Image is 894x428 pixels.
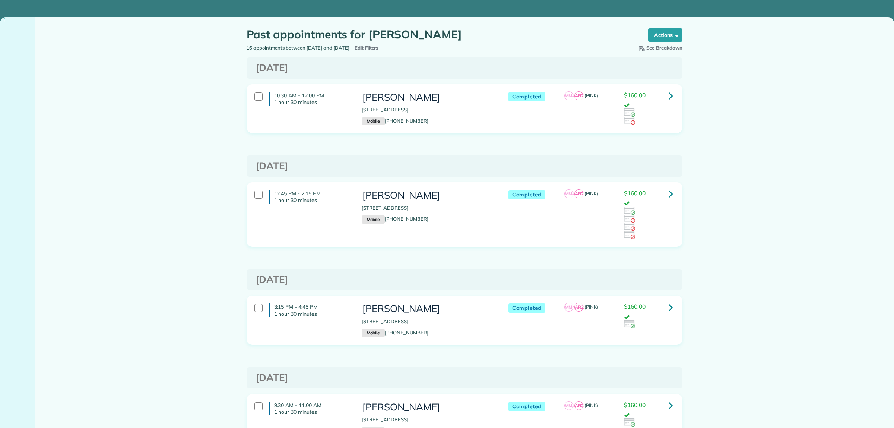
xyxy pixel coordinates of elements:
[564,303,573,312] span: MM4
[362,318,494,325] p: [STREET_ADDRESS]
[362,216,428,222] a: Mobile[PHONE_NUMBER]
[564,401,573,410] span: MM4
[362,204,494,212] p: [STREET_ADDRESS]
[648,28,682,42] button: Actions
[269,402,351,415] h4: 9:30 AM - 11:00 AM
[508,303,545,313] span: Completed
[508,92,545,101] span: Completed
[256,372,673,383] h3: [DATE]
[362,402,494,413] h3: [PERSON_NAME]
[256,161,673,171] h3: [DATE]
[624,401,646,409] span: $160.00
[362,106,494,114] p: [STREET_ADDRESS]
[574,401,583,410] span: AR2
[624,117,635,125] img: icon_credit_card_error-4c43363d12166ffd3a7ed517d2e3e300ab40f6843729176f40abd5d596a59f93.png
[256,274,673,285] h3: [DATE]
[274,409,351,415] p: 1 hour 30 minutes
[362,92,494,103] h3: [PERSON_NAME]
[584,402,598,408] span: (PINK)
[274,99,351,106] p: 1 hour 30 minutes
[269,303,351,317] h4: 3:15 PM - 4:45 PM
[584,304,598,310] span: (PINK)
[624,320,635,328] img: icon_credit_card_success-27c2c4fc500a7f1a58a13ef14842cb958d03041fefb464fd2e53c949a5770e83.png
[564,91,573,100] span: MM4
[241,44,465,52] div: 16 appointments between [DATE] and [DATE]
[624,303,646,310] span: $160.00
[269,190,351,204] h4: 12:45 PM - 2:15 PM
[256,63,673,73] h3: [DATE]
[362,190,494,201] h3: [PERSON_NAME]
[362,416,494,424] p: [STREET_ADDRESS]
[362,117,385,126] small: Mobile
[624,223,635,231] img: icon_credit_card_error-4c43363d12166ffd3a7ed517d2e3e300ab40f6843729176f40abd5d596a59f93.png
[362,303,494,314] h3: [PERSON_NAME]
[624,418,635,427] img: icon_credit_card_success-27c2c4fc500a7f1a58a13ef14842cb958d03041fefb464fd2e53c949a5770e83.png
[624,108,635,117] img: icon_credit_card_success-27c2c4fc500a7f1a58a13ef14842cb958d03041fefb464fd2e53c949a5770e83.png
[624,207,635,215] img: icon_credit_card_success-27c2c4fc500a7f1a58a13ef14842cb958d03041fefb464fd2e53c949a5770e83.png
[508,402,545,411] span: Completed
[274,311,351,317] p: 1 hour 30 minutes
[274,197,351,204] p: 1 hour 30 minutes
[574,303,583,312] span: AR2
[269,92,351,106] h4: 10:30 AM - 12:00 PM
[508,190,545,199] span: Completed
[624,215,635,223] img: icon_credit_card_error-4c43363d12166ffd3a7ed517d2e3e300ab40f6843729176f40abd5d596a59f93.png
[353,45,379,51] a: Edit Filters
[584,92,598,98] span: (PINK)
[574,189,583,198] span: AR2
[247,28,634,41] h1: Past appointments for [PERSON_NAME]
[564,189,573,198] span: MM4
[362,215,385,224] small: Mobile
[584,191,598,196] span: (PINK)
[624,189,646,197] span: $160.00
[362,330,428,336] a: Mobile[PHONE_NUMBER]
[637,44,682,52] button: See Breakdown
[362,118,428,124] a: Mobile[PHONE_NUMBER]
[574,91,583,100] span: AR2
[362,329,385,337] small: Mobile
[624,91,646,99] span: $160.00
[624,231,635,239] img: icon_credit_card_error-4c43363d12166ffd3a7ed517d2e3e300ab40f6843729176f40abd5d596a59f93.png
[355,45,379,51] span: Edit Filters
